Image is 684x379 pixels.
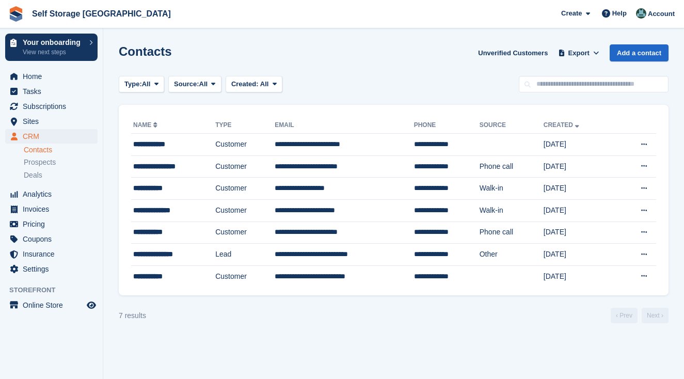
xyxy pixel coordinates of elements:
[480,178,544,200] td: Walk-in
[544,222,615,244] td: [DATE]
[5,202,98,216] a: menu
[480,222,544,244] td: Phone call
[231,80,259,88] span: Created:
[474,44,552,61] a: Unverified Customers
[215,155,275,178] td: Customer
[5,99,98,114] a: menu
[5,217,98,231] a: menu
[119,76,164,93] button: Type: All
[480,199,544,222] td: Walk-in
[9,285,103,295] span: Storefront
[23,114,85,129] span: Sites
[260,80,269,88] span: All
[24,157,98,168] a: Prospects
[215,265,275,287] td: Customer
[168,76,221,93] button: Source: All
[23,232,85,246] span: Coupons
[544,178,615,200] td: [DATE]
[23,39,84,46] p: Your onboarding
[544,155,615,178] td: [DATE]
[23,217,85,231] span: Pricing
[215,117,275,134] th: Type
[23,48,84,57] p: View next steps
[215,222,275,244] td: Customer
[24,157,56,167] span: Prospects
[5,84,98,99] a: menu
[480,117,544,134] th: Source
[24,170,42,180] span: Deals
[5,232,98,246] a: menu
[609,308,671,323] nav: Page
[414,117,480,134] th: Phone
[648,9,675,19] span: Account
[5,298,98,312] a: menu
[23,99,85,114] span: Subscriptions
[5,69,98,84] a: menu
[561,8,582,19] span: Create
[28,5,175,22] a: Self Storage [GEOGRAPHIC_DATA]
[5,129,98,144] a: menu
[636,8,646,19] img: Aaron Cawley
[199,79,208,89] span: All
[612,8,627,19] span: Help
[174,79,199,89] span: Source:
[610,44,669,61] a: Add a contact
[23,247,85,261] span: Insurance
[124,79,142,89] span: Type:
[5,262,98,276] a: menu
[5,34,98,61] a: Your onboarding View next steps
[119,310,146,321] div: 7 results
[275,117,413,134] th: Email
[23,298,85,312] span: Online Store
[480,155,544,178] td: Phone call
[23,129,85,144] span: CRM
[133,121,160,129] a: Name
[142,79,151,89] span: All
[24,170,98,181] a: Deals
[544,244,615,266] td: [DATE]
[226,76,282,93] button: Created: All
[5,187,98,201] a: menu
[544,121,581,129] a: Created
[23,84,85,99] span: Tasks
[215,178,275,200] td: Customer
[544,199,615,222] td: [DATE]
[85,299,98,311] a: Preview store
[568,48,590,58] span: Export
[8,6,24,22] img: stora-icon-8386f47178a22dfd0bd8f6a31ec36ba5ce8667c1dd55bd0f319d3a0aa187defe.svg
[23,187,85,201] span: Analytics
[215,199,275,222] td: Customer
[23,69,85,84] span: Home
[5,247,98,261] a: menu
[119,44,172,58] h1: Contacts
[556,44,601,61] button: Export
[480,244,544,266] td: Other
[5,114,98,129] a: menu
[215,134,275,156] td: Customer
[24,145,98,155] a: Contacts
[23,202,85,216] span: Invoices
[642,308,669,323] a: Next
[23,262,85,276] span: Settings
[215,244,275,266] td: Lead
[544,134,615,156] td: [DATE]
[544,265,615,287] td: [DATE]
[611,308,638,323] a: Previous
